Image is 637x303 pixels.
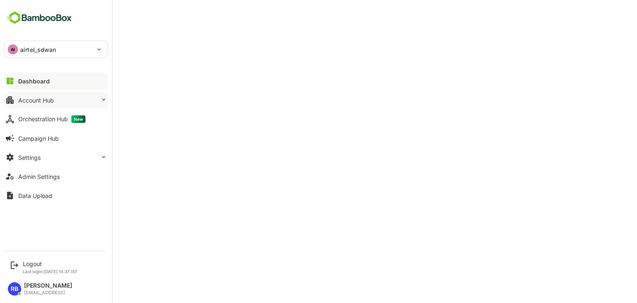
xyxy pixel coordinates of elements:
[18,173,60,180] div: Admin Settings
[4,92,108,108] button: Account Hub
[8,44,18,54] div: AI
[23,260,78,267] div: Logout
[18,135,59,142] div: Campaign Hub
[4,168,108,185] button: Admin Settings
[18,78,50,85] div: Dashboard
[8,282,21,296] div: RB
[23,269,78,274] p: Last login: [DATE] 14:37 IST
[24,282,72,289] div: [PERSON_NAME]
[18,192,52,199] div: Data Upload
[5,41,107,58] div: AIairtel_sdwan
[71,115,85,123] span: New
[4,149,108,166] button: Settings
[4,111,108,127] button: Orchestration HubNew
[4,73,108,89] button: Dashboard
[20,45,56,54] p: airtel_sdwan
[4,187,108,204] button: Data Upload
[18,115,85,123] div: Orchestration Hub
[4,10,74,26] img: BambooboxFullLogoMark.5f36c76dfaba33ec1ec1367b70bb1252.svg
[18,97,54,104] div: Account Hub
[18,154,41,161] div: Settings
[24,290,72,296] div: [EMAIL_ADDRESS]
[4,130,108,147] button: Campaign Hub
